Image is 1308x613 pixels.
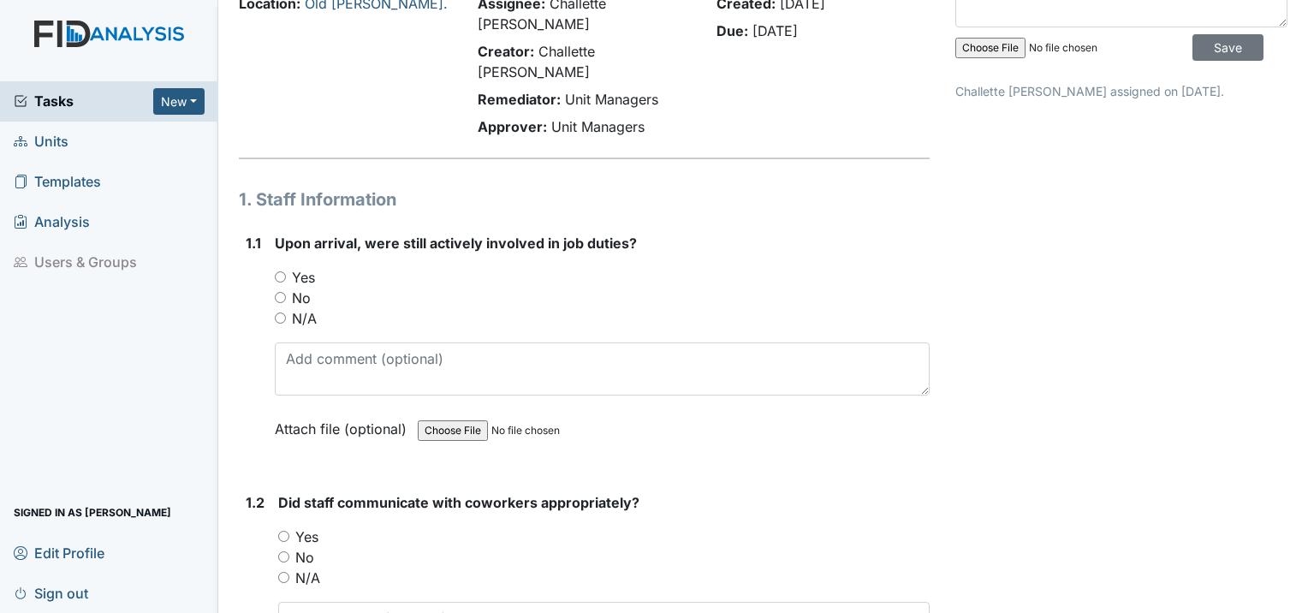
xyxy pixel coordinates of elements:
[1192,34,1263,61] input: Save
[295,547,314,568] label: No
[153,88,205,115] button: New
[278,572,289,583] input: N/A
[275,409,413,439] label: Attach file (optional)
[14,128,68,155] span: Units
[292,267,315,288] label: Yes
[14,91,153,111] a: Tasks
[14,580,88,606] span: Sign out
[551,118,645,135] span: Unit Managers
[246,492,265,513] label: 1.2
[752,22,798,39] span: [DATE]
[295,527,318,547] label: Yes
[955,82,1287,100] p: Challette [PERSON_NAME] assigned on [DATE].
[565,91,658,108] span: Unit Managers
[278,551,289,562] input: No
[278,494,639,511] span: Did staff communicate with coworkers appropriately?
[478,91,561,108] strong: Remediator:
[278,531,289,542] input: Yes
[275,292,286,303] input: No
[275,271,286,283] input: Yes
[478,43,534,60] strong: Creator:
[246,233,261,253] label: 1.1
[716,22,748,39] strong: Due:
[295,568,320,588] label: N/A
[14,499,171,526] span: Signed in as [PERSON_NAME]
[275,312,286,324] input: N/A
[14,169,101,195] span: Templates
[14,209,90,235] span: Analysis
[239,187,930,212] h1: 1. Staff Information
[292,288,311,308] label: No
[14,539,104,566] span: Edit Profile
[292,308,317,329] label: N/A
[275,235,637,252] span: Upon arrival, were still actively involved in job duties?
[478,118,547,135] strong: Approver:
